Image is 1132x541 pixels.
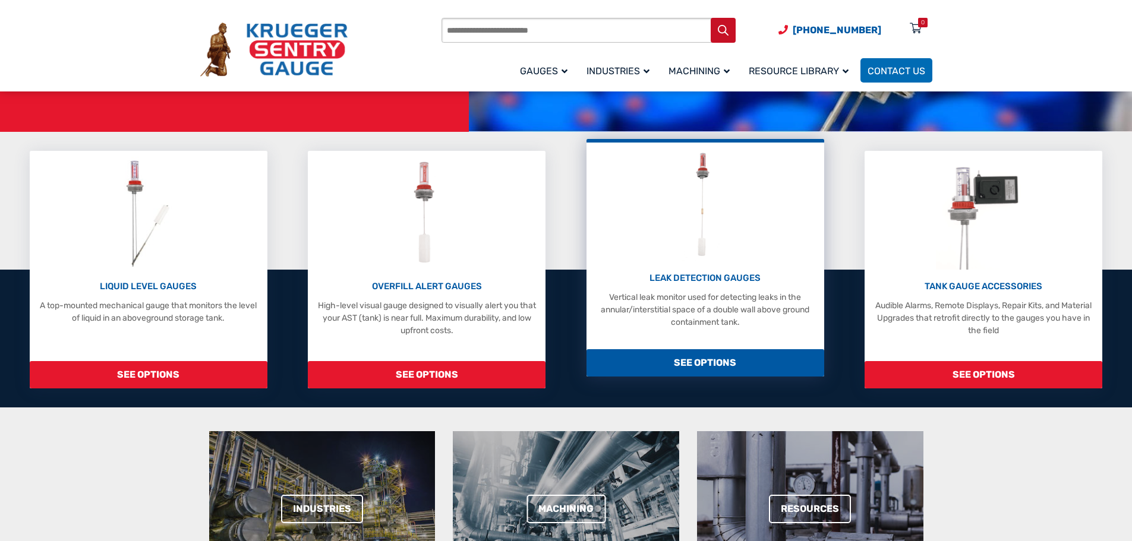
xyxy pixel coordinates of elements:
a: Phone Number (920) 434-8860 [778,23,881,37]
img: Tank Gauge Accessories [936,157,1032,270]
span: Gauges [520,65,567,77]
img: Leak Detection Gauges [682,148,729,261]
a: Contact Us [860,58,932,83]
a: Gauges [513,56,579,84]
span: Machining [669,65,730,77]
a: Resource Library [742,56,860,84]
a: Liquid Level Gauges LIQUID LEVEL GAUGES A top-mounted mechanical gauge that monitors the level of... [30,151,267,388]
img: Krueger Sentry Gauge [200,23,348,77]
span: SEE OPTIONS [308,361,545,388]
span: Contact Us [868,65,925,77]
a: Tank Gauge Accessories TANK GAUGE ACCESSORIES Audible Alarms, Remote Displays, Repair Kits, and M... [865,151,1102,388]
a: Resources [769,495,851,523]
a: Industries [579,56,661,84]
p: High-level visual gauge designed to visually alert you that your AST (tank) is near full. Maximum... [314,299,540,337]
p: Vertical leak monitor used for detecting leaks in the annular/interstitial space of a double wall... [592,291,818,328]
a: Machining [526,495,606,523]
span: Industries [587,65,649,77]
a: Machining [661,56,742,84]
img: Liquid Level Gauges [116,157,179,270]
span: SEE OPTIONS [865,361,1102,388]
p: Audible Alarms, Remote Displays, Repair Kits, and Material Upgrades that retrofit directly to the... [871,299,1096,337]
a: Industries [281,495,363,523]
span: SEE OPTIONS [587,349,824,377]
span: [PHONE_NUMBER] [793,24,881,36]
p: TANK GAUGE ACCESSORIES [871,280,1096,293]
p: LEAK DETECTION GAUGES [592,271,818,285]
img: Overfill Alert Gauges [401,157,453,270]
span: Resource Library [749,65,849,77]
div: 0 [921,18,925,27]
a: Overfill Alert Gauges OVERFILL ALERT GAUGES High-level visual gauge designed to visually alert yo... [308,151,545,388]
p: OVERFILL ALERT GAUGES [314,280,540,293]
a: Leak Detection Gauges LEAK DETECTION GAUGES Vertical leak monitor used for detecting leaks in the... [587,139,824,377]
p: A top-mounted mechanical gauge that monitors the level of liquid in an aboveground storage tank. [36,299,261,324]
span: SEE OPTIONS [30,361,267,388]
p: LIQUID LEVEL GAUGES [36,280,261,293]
